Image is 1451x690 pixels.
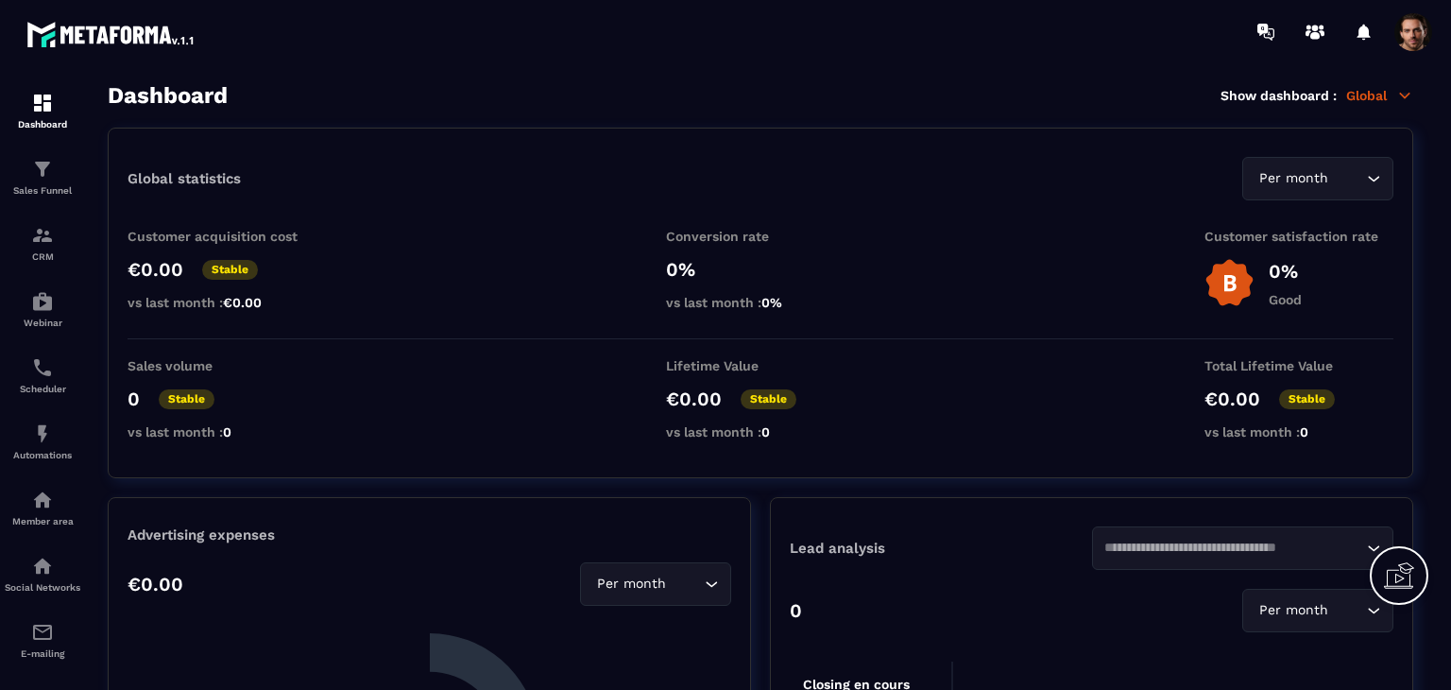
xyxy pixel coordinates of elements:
[666,229,855,244] p: Conversion rate
[5,408,80,474] a: automationsautomationsAutomations
[223,424,231,440] span: 0
[1204,358,1393,373] p: Total Lifetime Value
[5,582,80,593] p: Social Networks
[5,384,80,394] p: Scheduler
[1242,157,1393,200] div: Search for option
[31,158,54,181] img: formation
[26,17,196,51] img: logo
[128,424,316,440] p: vs last month :
[108,82,228,109] h3: Dashboard
[790,540,1092,557] p: Lead analysis
[31,356,54,379] img: scheduler
[1221,88,1337,103] p: Show dashboard :
[5,276,80,342] a: automationsautomationsWebinar
[1300,424,1308,440] span: 0
[31,489,54,511] img: automations
[1269,292,1302,307] p: Good
[1332,600,1362,621] input: Search for option
[1104,538,1363,559] input: Search for option
[5,607,80,673] a: emailemailE-mailing
[128,358,316,373] p: Sales volume
[5,144,80,210] a: formationformationSales Funnel
[5,251,80,262] p: CRM
[1092,526,1394,570] div: Search for option
[666,258,855,281] p: 0%
[5,78,80,144] a: formationformationDashboard
[5,648,80,659] p: E-mailing
[5,318,80,328] p: Webinar
[31,423,54,445] img: automations
[666,358,855,373] p: Lifetime Value
[128,258,183,281] p: €0.00
[666,388,722,410] p: €0.00
[580,562,731,606] div: Search for option
[790,599,802,622] p: 0
[128,526,731,543] p: Advertising expenses
[5,516,80,526] p: Member area
[670,574,700,595] input: Search for option
[761,424,770,440] span: 0
[1269,260,1302,283] p: 0%
[1204,388,1260,410] p: €0.00
[128,573,183,595] p: €0.00
[31,555,54,578] img: social-network
[1279,389,1335,409] p: Stable
[592,574,670,595] span: Per month
[31,621,54,644] img: email
[128,229,316,244] p: Customer acquisition cost
[31,92,54,114] img: formation
[1242,589,1393,632] div: Search for option
[5,210,80,276] a: formationformationCRM
[1204,424,1393,440] p: vs last month :
[128,170,241,187] p: Global statistics
[1255,168,1332,189] span: Per month
[223,295,262,310] span: €0.00
[761,295,782,310] span: 0%
[202,260,258,280] p: Stable
[666,424,855,440] p: vs last month :
[159,389,214,409] p: Stable
[1204,229,1393,244] p: Customer satisfaction rate
[5,450,80,460] p: Automations
[666,295,855,310] p: vs last month :
[1204,258,1255,308] img: b-badge-o.b3b20ee6.svg
[5,119,80,129] p: Dashboard
[31,290,54,313] img: automations
[5,185,80,196] p: Sales Funnel
[31,224,54,247] img: formation
[1332,168,1362,189] input: Search for option
[128,388,140,410] p: 0
[5,541,80,607] a: social-networksocial-networkSocial Networks
[741,389,796,409] p: Stable
[1255,600,1332,621] span: Per month
[128,295,316,310] p: vs last month :
[5,342,80,408] a: schedulerschedulerScheduler
[1346,87,1413,104] p: Global
[5,474,80,541] a: automationsautomationsMember area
